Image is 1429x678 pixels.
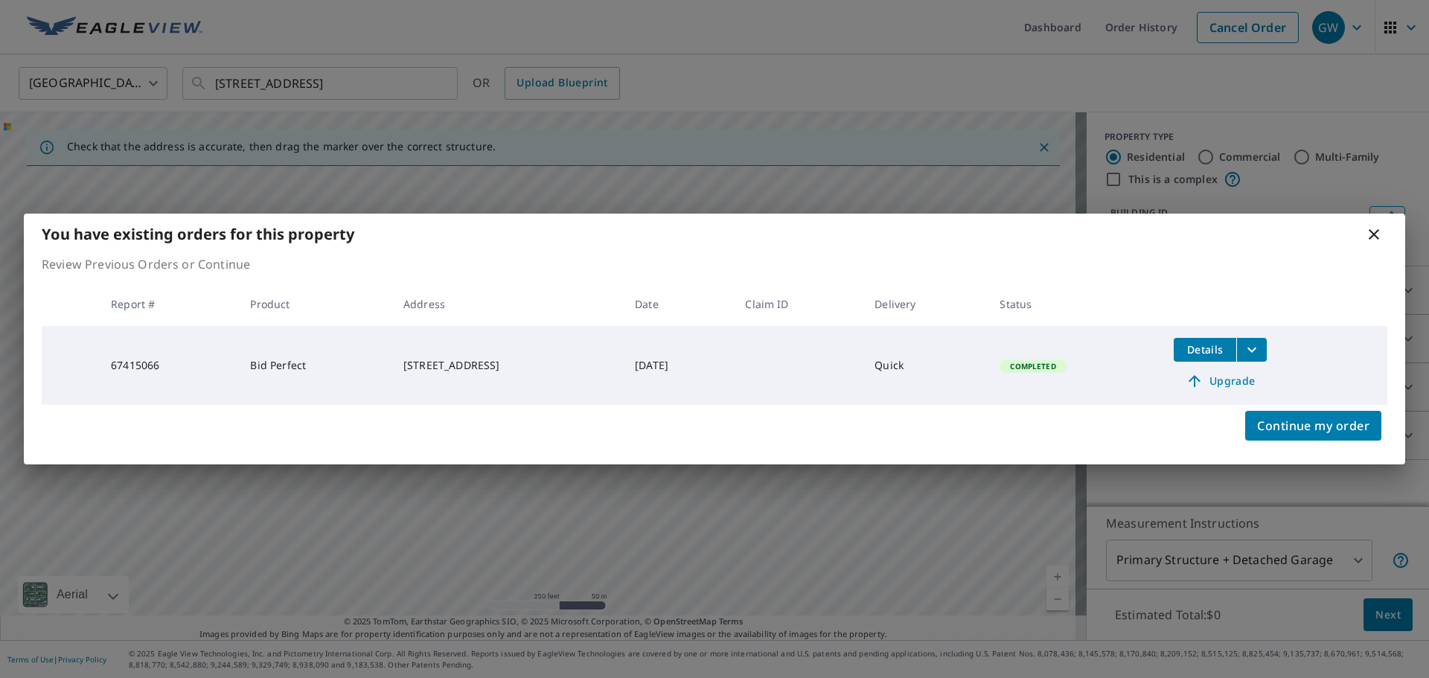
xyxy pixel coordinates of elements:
th: Claim ID [733,282,863,326]
span: Continue my order [1257,415,1369,436]
td: Quick [863,326,988,405]
button: detailsBtn-67415066 [1174,338,1236,362]
p: Review Previous Orders or Continue [42,255,1387,273]
td: [DATE] [623,326,733,405]
th: Delivery [863,282,988,326]
th: Report # [99,282,238,326]
span: Details [1183,342,1227,356]
button: filesDropdownBtn-67415066 [1236,338,1267,362]
td: Bid Perfect [238,326,391,405]
a: Upgrade [1174,369,1267,393]
b: You have existing orders for this property [42,224,354,244]
th: Date [623,282,733,326]
div: [STREET_ADDRESS] [403,358,611,373]
th: Address [391,282,623,326]
td: 67415066 [99,326,238,405]
span: Completed [1001,361,1064,371]
button: Continue my order [1245,411,1381,441]
th: Product [238,282,391,326]
span: Upgrade [1183,372,1258,390]
th: Status [988,282,1162,326]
